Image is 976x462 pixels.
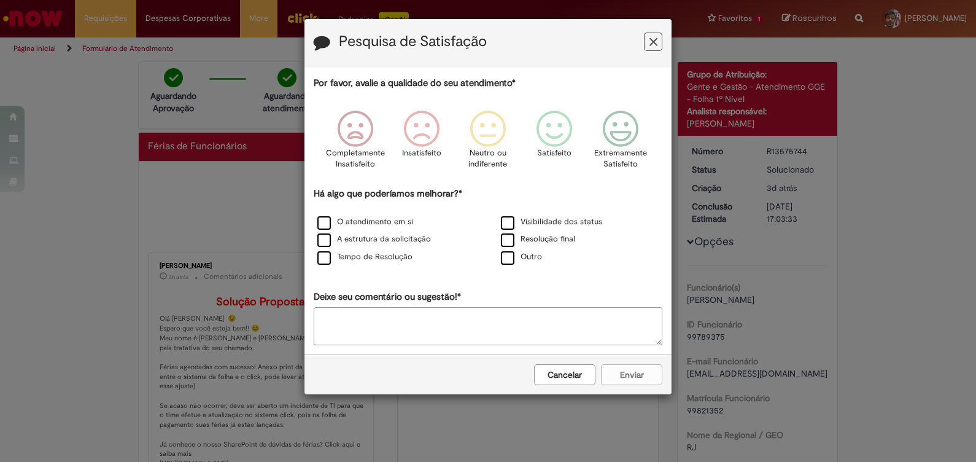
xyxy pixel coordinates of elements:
[589,101,652,186] div: Extremamente Satisfeito
[457,101,519,186] div: Neutro ou indiferente
[390,101,453,186] div: Insatisfeito
[317,216,413,228] label: O atendimento em si
[534,364,595,385] button: Cancelar
[501,251,542,263] label: Outro
[501,233,575,245] label: Resolução final
[317,251,412,263] label: Tempo de Resolução
[326,147,385,170] p: Completamente Insatisfeito
[317,233,431,245] label: A estrutura da solicitação
[466,147,510,170] p: Neutro ou indiferente
[523,101,586,186] div: Satisfeito
[314,187,662,267] div: Há algo que poderíamos melhorar?*
[501,216,602,228] label: Visibilidade dos status
[314,77,516,90] label: Por favor, avalie a qualidade do seu atendimento*
[537,147,571,159] p: Satisfeito
[323,101,386,186] div: Completamente Insatisfeito
[314,291,461,303] label: Deixe seu comentário ou sugestão!*
[339,34,487,50] label: Pesquisa de Satisfação
[402,147,441,159] p: Insatisfeito
[594,147,647,170] p: Extremamente Satisfeito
